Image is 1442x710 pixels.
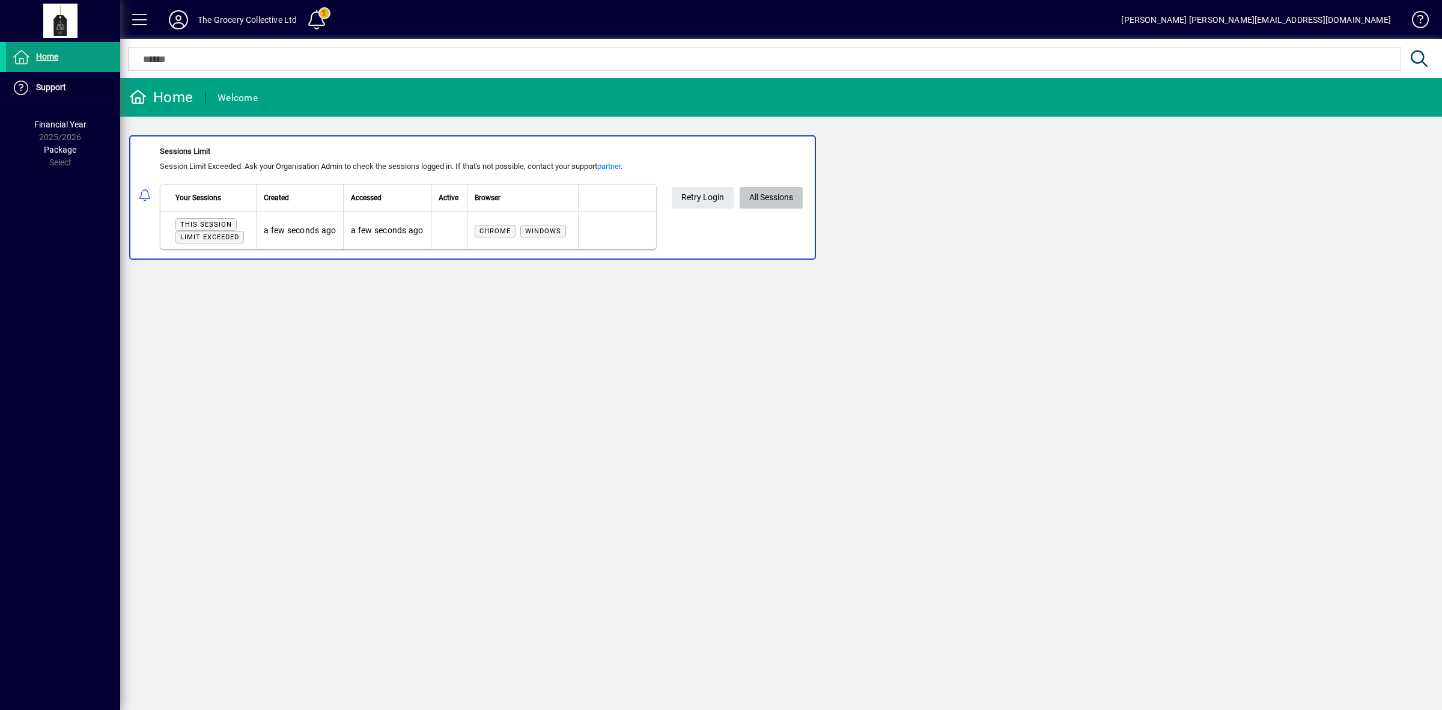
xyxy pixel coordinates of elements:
span: Accessed [351,191,382,204]
div: Session Limit Exceeded. Ask your Organisation Admin to check the sessions logged in. If that's no... [160,161,657,173]
a: All Sessions [740,187,803,209]
div: Home [129,88,193,107]
span: Chrome [479,227,511,235]
a: Support [6,73,120,103]
span: Financial Year [34,120,87,129]
span: Created [264,191,289,204]
span: All Sessions [749,188,793,207]
span: Retry Login [681,188,724,207]
div: [PERSON_NAME] [PERSON_NAME][EMAIL_ADDRESS][DOMAIN_NAME] [1121,10,1391,29]
span: Limit exceeded [180,233,239,241]
td: a few seconds ago [343,212,430,249]
app-alert-notification-menu-item: Sessions Limit [120,135,1442,260]
span: Windows [525,227,561,235]
span: Package [44,145,76,155]
span: Support [36,82,66,92]
a: partner [597,162,621,171]
td: a few seconds ago [256,212,343,249]
button: Retry Login [672,187,734,209]
div: Welcome [218,88,258,108]
span: Your Sessions [175,191,221,204]
span: Active [439,191,458,204]
span: Browser [475,191,500,204]
button: Profile [159,9,198,31]
div: Sessions Limit [160,145,657,158]
span: This session [180,221,232,228]
span: Home [36,52,58,61]
div: The Grocery Collective Ltd [198,10,297,29]
a: Knowledge Base [1403,2,1427,41]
